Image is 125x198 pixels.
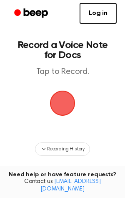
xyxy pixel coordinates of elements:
[5,178,120,193] span: Contact us
[40,179,101,192] a: [EMAIL_ADDRESS][DOMAIN_NAME]
[15,40,110,60] h1: Record a Voice Note for Docs
[15,67,110,77] p: Tap to Record.
[80,3,117,24] a: Log in
[47,145,85,153] span: Recording History
[8,5,55,22] a: Beep
[50,91,75,116] img: Beep Logo
[35,142,90,156] button: Recording History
